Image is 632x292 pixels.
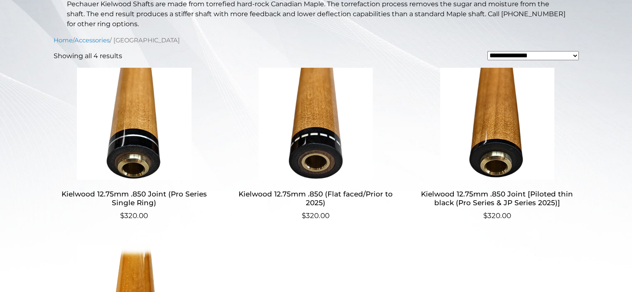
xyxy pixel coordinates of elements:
[487,51,579,60] select: Shop order
[416,68,578,221] a: Kielwood 12.75mm .850 Joint [Piloted thin black (Pro Series & JP Series 2025)] $320.00
[54,68,215,180] img: Kielwood 12.75mm .850 Joint (Pro Series Single Ring)
[483,211,487,220] span: $
[54,36,579,45] nav: Breadcrumb
[54,68,215,221] a: Kielwood 12.75mm .850 Joint (Pro Series Single Ring) $320.00
[416,186,578,211] h2: Kielwood 12.75mm .850 Joint [Piloted thin black (Pro Series & JP Series 2025)]
[235,186,396,211] h2: Kielwood 12.75mm .850 (Flat faced/Prior to 2025)
[235,68,396,221] a: Kielwood 12.75mm .850 (Flat faced/Prior to 2025) $320.00
[54,37,73,44] a: Home
[74,37,110,44] a: Accessories
[483,211,511,220] bdi: 320.00
[302,211,306,220] span: $
[235,68,396,180] img: Kielwood 12.75mm .850 (Flat faced/Prior to 2025)
[54,51,122,61] p: Showing all 4 results
[120,211,124,220] span: $
[54,186,215,211] h2: Kielwood 12.75mm .850 Joint (Pro Series Single Ring)
[416,68,578,180] img: Kielwood 12.75mm .850 Joint [Piloted thin black (Pro Series & JP Series 2025)]
[302,211,330,220] bdi: 320.00
[120,211,148,220] bdi: 320.00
